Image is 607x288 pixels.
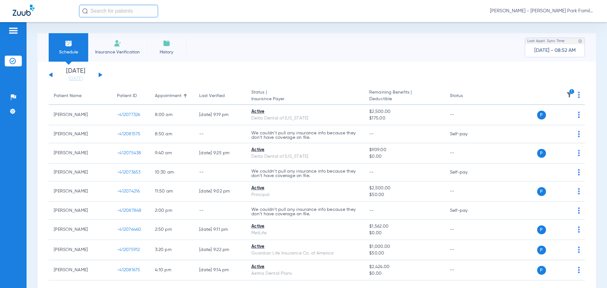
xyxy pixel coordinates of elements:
span: Insurance Verification [93,49,142,55]
input: Search for patients [79,5,158,17]
td: [PERSON_NAME] [49,181,112,202]
span: -412087848 [117,208,142,213]
td: -- [194,163,246,181]
td: -- [445,181,487,202]
div: Patient Name [54,93,82,99]
div: Patient Name [54,93,107,99]
div: Patient ID [117,93,137,99]
td: [PERSON_NAME] [49,125,112,143]
img: Schedule [65,40,72,47]
div: Delta Dental of [US_STATE] [251,153,359,160]
td: Self-pay [445,125,487,143]
span: $1,562.00 [369,223,439,230]
span: -412077326 [117,113,140,117]
p: We couldn’t pull any insurance info because they don’t have coverage on file. [251,131,359,140]
span: -- [369,170,374,175]
td: [PERSON_NAME] [49,143,112,163]
span: Insurance Payer [251,96,359,102]
td: 9:40 AM [150,143,194,163]
td: [PERSON_NAME] [49,260,112,280]
span: -412074216 [117,189,140,193]
div: Active [251,108,359,115]
td: 8:00 AM [150,105,194,125]
img: filter.svg [566,92,573,98]
td: [DATE] 9:19 PM [194,105,246,125]
img: group-dot-blue.svg [578,226,580,233]
span: P [537,246,546,254]
th: Status [445,87,487,105]
div: Principal [251,192,359,198]
div: Aetna Dental Plans [251,270,359,277]
img: group-dot-blue.svg [578,131,580,137]
span: $909.00 [369,147,439,153]
span: [DATE] - 08:52 AM [534,47,576,54]
td: Self-pay [445,202,487,220]
td: -- [445,220,487,240]
span: -- [369,208,374,213]
img: Manual Insurance Verification [114,40,121,47]
td: -- [445,143,487,163]
span: -412081575 [117,132,141,136]
img: group-dot-blue.svg [578,207,580,214]
td: [DATE] 9:25 PM [194,143,246,163]
td: 2:50 PM [150,220,194,240]
img: hamburger-icon [8,27,18,34]
td: [PERSON_NAME] [49,240,112,260]
span: History [151,49,181,55]
div: Active [251,243,359,250]
td: [DATE] 9:14 PM [194,260,246,280]
span: $0.00 [369,270,439,277]
span: $0.00 [369,153,439,160]
img: group-dot-blue.svg [578,267,580,273]
img: group-dot-blue.svg [578,92,580,98]
div: Guardian Life Insurance Co. of America [251,250,359,257]
div: Patient ID [117,93,145,99]
img: group-dot-blue.svg [578,188,580,194]
span: -- [369,132,374,136]
td: [PERSON_NAME] [49,202,112,220]
span: $2,500.00 [369,185,439,192]
span: $50.00 [369,192,439,198]
div: Delta Dental of [US_STATE] [251,115,359,122]
div: Active [251,185,359,192]
span: -412075438 [117,151,141,155]
div: Appointment [155,93,181,99]
i: 1 [569,89,575,95]
p: We couldn’t pull any insurance info because they don’t have coverage on file. [251,169,359,178]
span: -412076460 [117,227,141,232]
span: $175.00 [369,115,439,122]
span: P [537,225,546,234]
span: Deductible [369,96,439,102]
span: -412073653 [117,170,141,175]
div: Last Verified [199,93,225,99]
span: $50.00 [369,250,439,257]
span: Schedule [53,49,83,55]
td: 2:00 PM [150,202,194,220]
img: group-dot-blue.svg [578,112,580,118]
span: $0.00 [369,230,439,236]
span: P [537,149,546,158]
p: We couldn’t pull any insurance info because they don’t have coverage on file. [251,207,359,216]
img: History [163,40,170,47]
div: MetLife [251,230,359,236]
span: $1,000.00 [369,243,439,250]
td: -- [194,125,246,143]
td: [DATE] 9:11 PM [194,220,246,240]
td: -- [445,105,487,125]
div: Last Verified [199,93,241,99]
td: 3:20 PM [150,240,194,260]
img: Search Icon [82,8,88,14]
div: Active [251,147,359,153]
li: [DATE] [57,68,95,82]
img: last sync help info [578,39,582,43]
td: [DATE] 9:02 PM [194,181,246,202]
span: -412081675 [117,268,140,272]
td: [PERSON_NAME] [49,220,112,240]
td: -- [445,260,487,280]
div: Appointment [155,93,189,99]
td: [PERSON_NAME] [49,163,112,181]
span: P [537,111,546,119]
td: -- [445,240,487,260]
span: $2,424.00 [369,264,439,270]
span: P [537,187,546,196]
